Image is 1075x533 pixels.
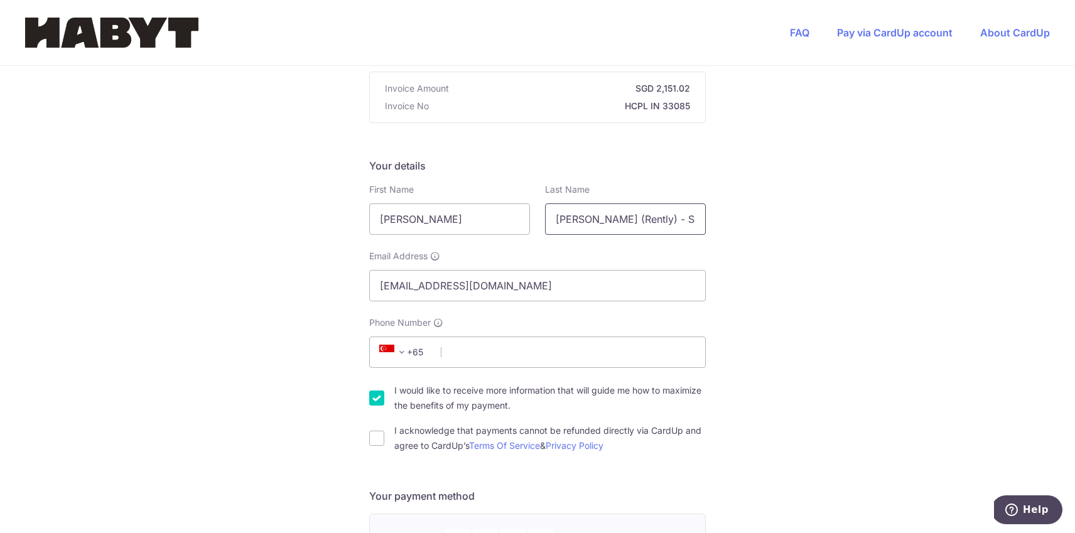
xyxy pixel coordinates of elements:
h5: Your payment method [369,488,706,503]
label: I acknowledge that payments cannot be refunded directly via CardUp and agree to CardUp’s & [394,423,706,453]
span: Email Address [369,250,428,262]
label: I would like to receive more information that will guide me how to maximize the benefits of my pa... [394,383,706,413]
a: Pay via CardUp account [837,26,953,39]
input: Last name [545,203,706,235]
span: Invoice Amount [385,82,449,95]
h5: Your details [369,158,706,173]
iframe: Opens a widget where you can find more information [994,495,1062,527]
span: +65 [375,345,432,360]
label: Last Name [545,183,590,196]
span: Invoice No [385,100,429,112]
strong: SGD 2,151.02 [454,82,690,95]
input: First name [369,203,530,235]
strong: HCPL IN 33085 [434,100,690,112]
a: Privacy Policy [546,440,603,451]
a: Terms Of Service [469,440,540,451]
a: FAQ [790,26,809,39]
label: First Name [369,183,414,196]
span: +65 [379,345,409,360]
input: Email address [369,270,706,301]
span: Phone Number [369,316,431,329]
a: About CardUp [980,26,1050,39]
